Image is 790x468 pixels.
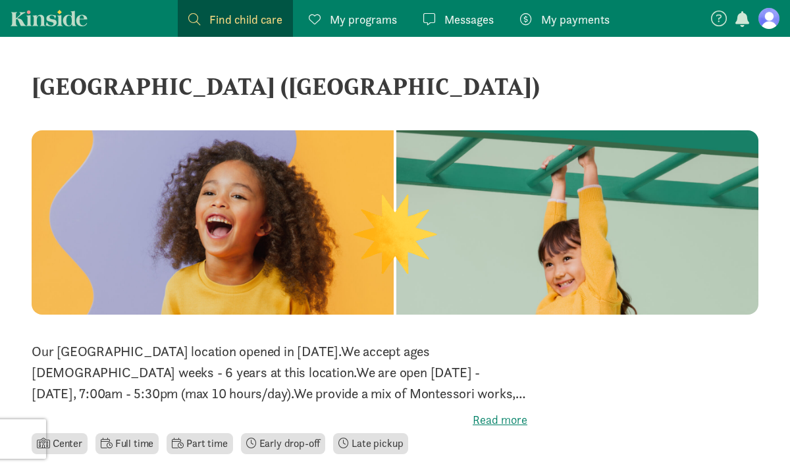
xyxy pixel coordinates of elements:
[330,11,397,28] span: My programs
[209,11,282,28] span: Find child care
[32,433,88,454] li: Center
[32,412,527,428] label: Read more
[95,433,159,454] li: Full time
[32,341,527,404] p: Our [GEOGRAPHIC_DATA] location opened in [DATE]. ​ We accept ages [DEMOGRAPHIC_DATA] weeks - 6 ye...
[541,11,610,28] span: My payments
[11,10,88,26] a: Kinside
[444,11,494,28] span: Messages
[333,433,408,454] li: Late pickup
[241,433,326,454] li: Early drop-off
[32,68,758,104] div: [GEOGRAPHIC_DATA] ([GEOGRAPHIC_DATA])
[167,433,232,454] li: Part time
